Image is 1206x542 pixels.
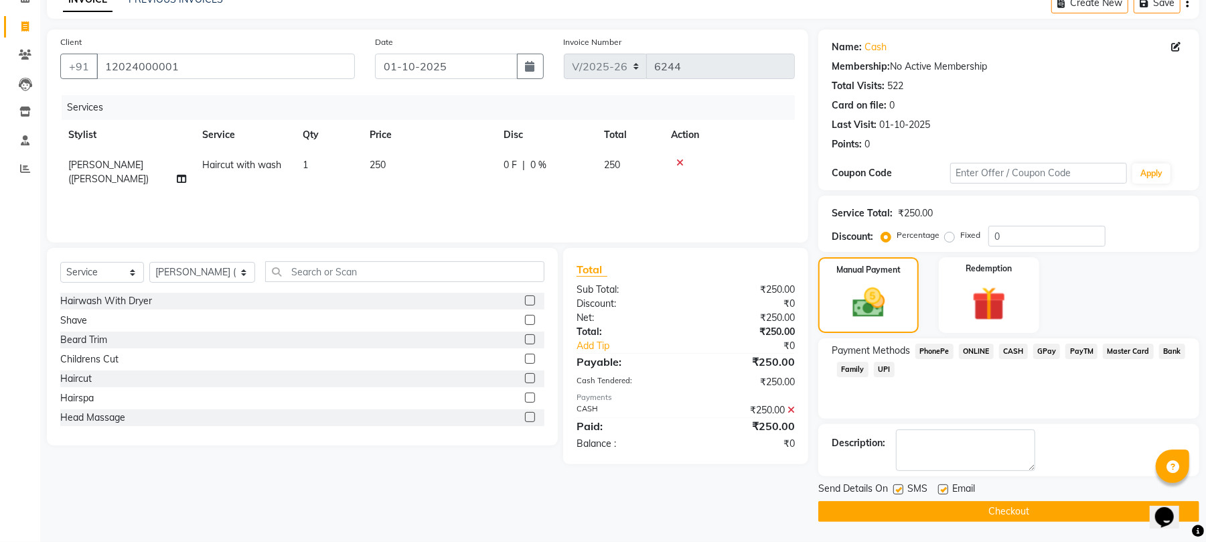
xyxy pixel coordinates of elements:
[596,120,663,150] th: Total
[60,411,125,425] div: Head Massage
[832,79,885,93] div: Total Visits:
[604,159,620,171] span: 250
[706,339,805,353] div: ₹0
[832,166,950,180] div: Coupon Code
[1132,163,1171,184] button: Apply
[915,344,954,359] span: PhonePe
[68,159,149,185] span: [PERSON_NAME] ([PERSON_NAME])
[818,501,1199,522] button: Checkout
[1159,344,1185,359] span: Bank
[1150,488,1193,529] iframe: chat widget
[567,403,686,417] div: CASH
[567,283,686,297] div: Sub Total:
[202,159,281,171] span: Haircut with wash
[832,230,873,244] div: Discount:
[96,54,355,79] input: Search by Name/Mobile/Email/Code
[889,98,895,113] div: 0
[567,325,686,339] div: Total:
[60,333,107,347] div: Beard Trim
[952,482,975,498] span: Email
[686,375,805,389] div: ₹250.00
[818,482,888,498] span: Send Details On
[960,229,980,241] label: Fixed
[864,137,870,151] div: 0
[686,283,805,297] div: ₹250.00
[577,392,795,403] div: Payments
[663,120,795,150] th: Action
[295,120,362,150] th: Qty
[194,120,295,150] th: Service
[832,137,862,151] div: Points:
[567,311,686,325] div: Net:
[836,264,901,276] label: Manual Payment
[686,437,805,451] div: ₹0
[832,40,862,54] div: Name:
[950,163,1127,184] input: Enter Offer / Coupon Code
[686,403,805,417] div: ₹250.00
[265,261,544,282] input: Search or Scan
[60,294,152,308] div: Hairwash With Dryer
[959,344,994,359] span: ONLINE
[504,158,517,172] span: 0 F
[832,118,877,132] div: Last Visit:
[907,482,927,498] span: SMS
[567,437,686,451] div: Balance :
[60,120,194,150] th: Stylist
[567,418,686,434] div: Paid:
[522,158,525,172] span: |
[874,362,895,377] span: UPI
[496,120,596,150] th: Disc
[887,79,903,93] div: 522
[1065,344,1098,359] span: PayTM
[567,339,706,353] a: Add Tip
[60,372,92,386] div: Haircut
[375,36,393,48] label: Date
[567,375,686,389] div: Cash Tendered:
[370,159,386,171] span: 250
[832,98,887,113] div: Card on file:
[962,283,1016,325] img: _gift.svg
[842,284,895,322] img: _cash.svg
[686,297,805,311] div: ₹0
[897,229,939,241] label: Percentage
[1033,344,1061,359] span: GPay
[686,311,805,325] div: ₹250.00
[898,206,933,220] div: ₹250.00
[564,36,622,48] label: Invoice Number
[1103,344,1154,359] span: Master Card
[567,354,686,370] div: Payable:
[686,325,805,339] div: ₹250.00
[60,352,119,366] div: Childrens Cut
[60,391,94,405] div: Hairspa
[832,206,893,220] div: Service Total:
[62,95,805,120] div: Services
[879,118,930,132] div: 01-10-2025
[577,263,607,277] span: Total
[60,314,87,328] div: Shave
[567,297,686,311] div: Discount:
[60,54,98,79] button: +91
[303,159,308,171] span: 1
[832,344,910,358] span: Payment Methods
[832,60,1186,74] div: No Active Membership
[837,362,869,377] span: Family
[60,36,82,48] label: Client
[686,418,805,434] div: ₹250.00
[832,60,890,74] div: Membership:
[966,263,1012,275] label: Redemption
[362,120,496,150] th: Price
[530,158,546,172] span: 0 %
[864,40,887,54] a: Cash
[832,436,885,450] div: Description:
[999,344,1028,359] span: CASH
[686,354,805,370] div: ₹250.00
